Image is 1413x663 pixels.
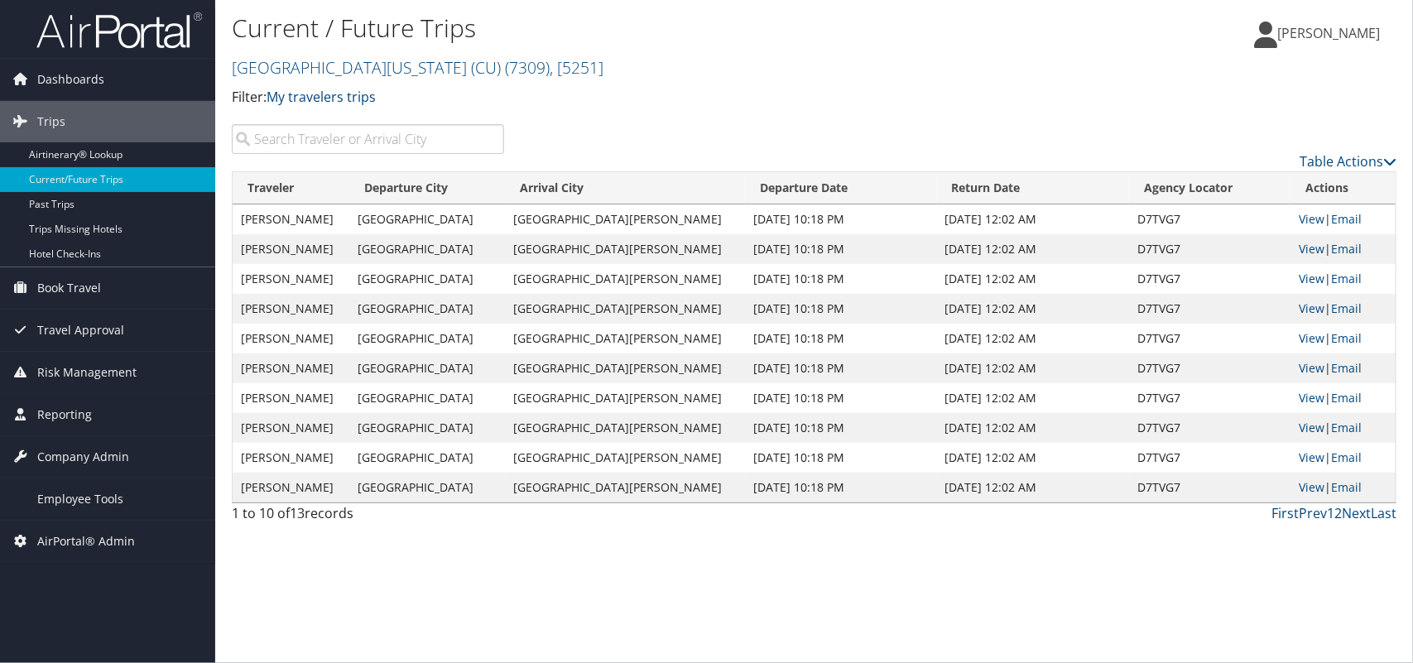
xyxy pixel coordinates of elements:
[290,504,305,522] span: 13
[37,101,65,142] span: Trips
[937,413,1129,443] td: [DATE] 12:02 AM
[1290,413,1396,443] td: |
[1299,300,1324,316] a: View
[745,294,936,324] td: [DATE] 10:18 PM
[1129,473,1290,502] td: D7TVG7
[1129,353,1290,383] td: D7TVG7
[233,473,349,502] td: [PERSON_NAME]
[1277,24,1380,42] span: [PERSON_NAME]
[505,204,745,234] td: [GEOGRAPHIC_DATA][PERSON_NAME]
[1129,324,1290,353] td: D7TVG7
[1271,504,1299,522] a: First
[1290,383,1396,413] td: |
[1290,172,1396,204] th: Actions
[1299,449,1324,465] a: View
[232,87,1008,108] p: Filter:
[1334,504,1342,522] a: 2
[233,324,349,353] td: [PERSON_NAME]
[937,294,1129,324] td: [DATE] 12:02 AM
[233,353,349,383] td: [PERSON_NAME]
[1331,211,1362,227] a: Email
[550,56,603,79] span: , [ 5251 ]
[1290,443,1396,473] td: |
[267,88,376,106] a: My travelers trips
[1299,330,1324,346] a: View
[505,324,745,353] td: [GEOGRAPHIC_DATA][PERSON_NAME]
[232,124,504,154] input: Search Traveler or Arrival City
[233,234,349,264] td: [PERSON_NAME]
[1327,504,1334,522] a: 1
[1129,443,1290,473] td: D7TVG7
[1371,504,1396,522] a: Last
[1331,300,1362,316] a: Email
[349,234,506,264] td: [GEOGRAPHIC_DATA]
[349,413,506,443] td: [GEOGRAPHIC_DATA]
[505,56,550,79] span: ( 7309 )
[232,11,1008,46] h1: Current / Future Trips
[36,11,202,50] img: airportal-logo.png
[1290,234,1396,264] td: |
[1331,330,1362,346] a: Email
[745,413,936,443] td: [DATE] 10:18 PM
[505,172,745,204] th: Arrival City: activate to sort column ascending
[937,172,1129,204] th: Return Date: activate to sort column ascending
[1300,152,1396,171] a: Table Actions
[1254,8,1396,58] a: [PERSON_NAME]
[1299,390,1324,406] a: View
[937,204,1129,234] td: [DATE] 12:02 AM
[1299,211,1324,227] a: View
[937,383,1129,413] td: [DATE] 12:02 AM
[1342,504,1371,522] a: Next
[37,478,123,520] span: Employee Tools
[1331,449,1362,465] a: Email
[1129,294,1290,324] td: D7TVG7
[1290,324,1396,353] td: |
[937,264,1129,294] td: [DATE] 12:02 AM
[37,521,135,562] span: AirPortal® Admin
[349,204,506,234] td: [GEOGRAPHIC_DATA]
[349,443,506,473] td: [GEOGRAPHIC_DATA]
[1331,390,1362,406] a: Email
[37,267,101,309] span: Book Travel
[1299,241,1324,257] a: View
[1290,204,1396,234] td: |
[1299,420,1324,435] a: View
[1299,360,1324,376] a: View
[233,443,349,473] td: [PERSON_NAME]
[349,324,506,353] td: [GEOGRAPHIC_DATA]
[37,436,129,478] span: Company Admin
[505,413,745,443] td: [GEOGRAPHIC_DATA][PERSON_NAME]
[937,473,1129,502] td: [DATE] 12:02 AM
[1290,264,1396,294] td: |
[745,324,936,353] td: [DATE] 10:18 PM
[745,204,936,234] td: [DATE] 10:18 PM
[233,264,349,294] td: [PERSON_NAME]
[505,443,745,473] td: [GEOGRAPHIC_DATA][PERSON_NAME]
[1331,271,1362,286] a: Email
[349,383,506,413] td: [GEOGRAPHIC_DATA]
[1331,479,1362,495] a: Email
[233,413,349,443] td: [PERSON_NAME]
[37,394,92,435] span: Reporting
[349,294,506,324] td: [GEOGRAPHIC_DATA]
[1331,241,1362,257] a: Email
[1129,264,1290,294] td: D7TVG7
[1129,234,1290,264] td: D7TVG7
[37,352,137,393] span: Risk Management
[1299,271,1324,286] a: View
[505,264,745,294] td: [GEOGRAPHIC_DATA][PERSON_NAME]
[745,264,936,294] td: [DATE] 10:18 PM
[37,59,104,100] span: Dashboards
[1290,353,1396,383] td: |
[745,443,936,473] td: [DATE] 10:18 PM
[233,204,349,234] td: [PERSON_NAME]
[1290,473,1396,502] td: |
[233,383,349,413] td: [PERSON_NAME]
[937,353,1129,383] td: [DATE] 12:02 AM
[505,234,745,264] td: [GEOGRAPHIC_DATA][PERSON_NAME]
[505,473,745,502] td: [GEOGRAPHIC_DATA][PERSON_NAME]
[349,353,506,383] td: [GEOGRAPHIC_DATA]
[1129,172,1290,204] th: Agency Locator: activate to sort column ascending
[1331,420,1362,435] a: Email
[745,172,936,204] th: Departure Date: activate to sort column descending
